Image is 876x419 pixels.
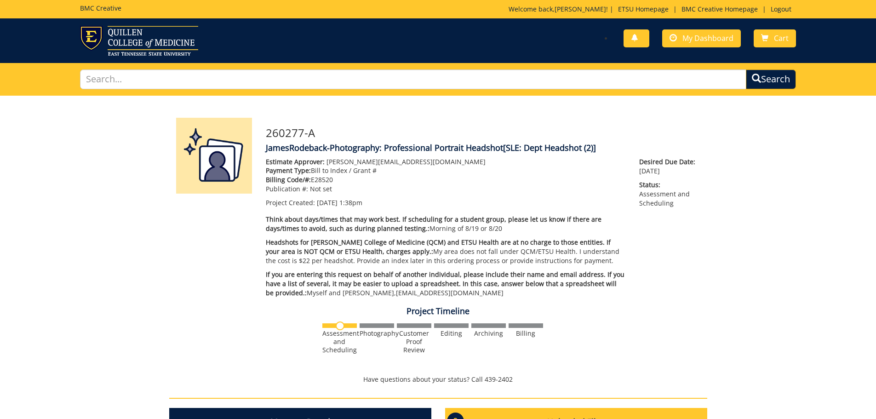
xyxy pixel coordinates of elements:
span: [DATE] 1:38pm [317,198,362,207]
span: Think about days/times that may work best. If scheduling for a student group, please let us know ... [266,215,601,233]
h5: BMC Creative [80,5,121,11]
a: Cart [754,29,796,47]
p: Morning of 8/19 or 8/20 [266,215,626,233]
h4: JamesRodeback-Photography: Professional Portrait Headshot [266,143,700,153]
p: Welcome back, ! | | | [509,5,796,14]
img: no [336,321,344,330]
h4: Project Timeline [169,307,707,316]
span: If you are entering this request on behalf of another individual, please include their name and e... [266,270,624,297]
div: Editing [434,329,469,338]
span: Cart [774,33,789,43]
h3: 260277-A [266,127,700,139]
span: Project Created: [266,198,315,207]
div: Assessment and Scheduling [322,329,357,354]
span: My Dashboard [682,33,733,43]
a: BMC Creative Homepage [677,5,762,13]
p: E28520 [266,175,626,184]
span: [SLE: Dept Headshot (2)] [503,142,596,153]
div: Archiving [471,329,506,338]
span: Desired Due Date: [639,157,700,166]
img: ETSU logo [80,26,198,56]
span: Estimate Approver: [266,157,325,166]
p: Bill to Index / Grant # [266,166,626,175]
a: My Dashboard [662,29,741,47]
span: Payment Type: [266,166,311,175]
a: ETSU Homepage [613,5,673,13]
button: Search [746,69,796,89]
span: Publication #: [266,184,308,193]
p: [PERSON_NAME][EMAIL_ADDRESS][DOMAIN_NAME] [266,157,626,166]
p: My area does not fall under QCM/ETSU Health. I understand the cost is $22 per headshot. Provide a... [266,238,626,265]
a: [PERSON_NAME] [555,5,606,13]
a: Logout [766,5,796,13]
p: [DATE] [639,157,700,176]
p: Have questions about your status? Call 439-2402 [169,375,707,384]
span: Status: [639,180,700,189]
div: Photography [360,329,394,338]
input: Search... [80,69,747,89]
span: Not set [310,184,332,193]
p: Assessment and Scheduling [639,180,700,208]
div: Customer Proof Review [397,329,431,354]
div: Billing [509,329,543,338]
span: Billing Code/#: [266,175,311,184]
p: Myself and [PERSON_NAME], [EMAIL_ADDRESS][DOMAIN_NAME] [266,270,626,298]
span: Headshots for [PERSON_NAME] College of Medicine (QCM) and ETSU Health are at no charge to those e... [266,238,611,256]
img: Product featured image [176,118,252,194]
